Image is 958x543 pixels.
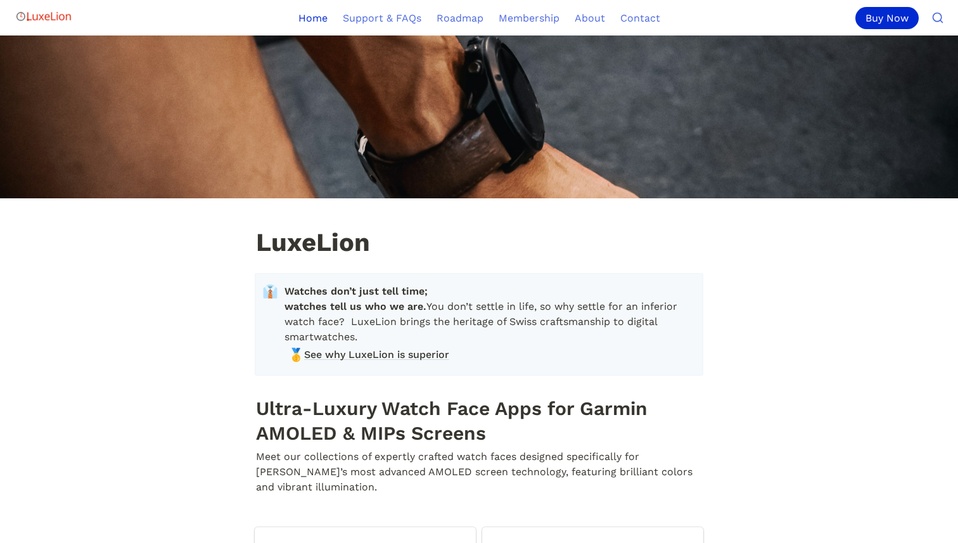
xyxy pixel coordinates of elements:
[284,285,431,312] strong: Watches don’t just tell time; watches tell us who we are.
[255,229,703,259] h1: LuxeLion
[284,345,693,364] a: 🥇See why LuxeLion is superior
[855,7,924,29] a: Buy Now
[855,7,919,29] div: Buy Now
[15,4,72,29] img: Logo
[255,394,703,447] h1: Ultra-Luxury Watch Face Apps for Garmin AMOLED & MIPs Screens
[255,447,703,497] p: Meet our collections of expertly crafted watch faces designed specifically for [PERSON_NAME]’s mo...
[288,347,301,360] span: 🥇
[304,347,449,362] span: See why LuxeLion is superior
[262,284,278,299] span: 👔
[284,284,693,345] span: You don’t settle in life, so why settle for an inferior watch face? LuxeLion brings the heritage ...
